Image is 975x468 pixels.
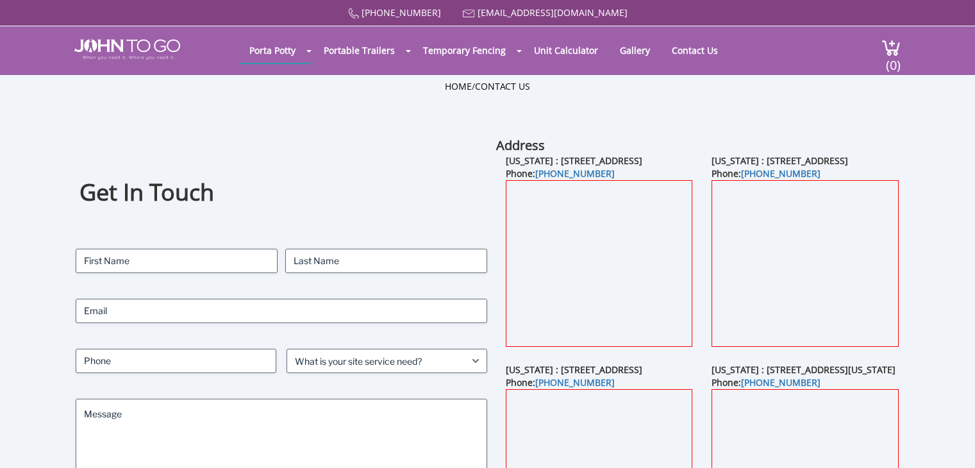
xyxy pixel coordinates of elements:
[506,364,642,376] b: [US_STATE] : [STREET_ADDRESS]
[741,167,821,180] a: [PHONE_NUMBER]
[535,167,615,180] a: [PHONE_NUMBER]
[535,376,615,389] a: [PHONE_NUMBER]
[413,38,515,63] a: Temporary Fencing
[348,8,359,19] img: Call
[610,38,660,63] a: Gallery
[285,249,487,273] input: Last Name
[712,167,821,180] b: Phone:
[74,39,180,60] img: JOHN to go
[445,80,472,92] a: Home
[79,177,483,208] h1: Get In Touch
[741,376,821,389] a: [PHONE_NUMBER]
[496,137,545,154] b: Address
[506,376,615,389] b: Phone:
[76,349,276,373] input: Phone
[475,80,530,92] a: Contact Us
[506,155,642,167] b: [US_STATE] : [STREET_ADDRESS]
[712,376,821,389] b: Phone:
[881,39,901,56] img: cart a
[662,38,728,63] a: Contact Us
[524,38,608,63] a: Unit Calculator
[924,417,975,468] button: Live Chat
[463,10,475,18] img: Mail
[314,38,404,63] a: Portable Trailers
[240,38,305,63] a: Porta Potty
[506,167,615,180] b: Phone:
[478,6,628,19] a: [EMAIL_ADDRESS][DOMAIN_NAME]
[76,249,278,273] input: First Name
[885,46,901,74] span: (0)
[445,80,530,93] ul: /
[712,155,848,167] b: [US_STATE] : [STREET_ADDRESS]
[76,299,488,323] input: Email
[362,6,441,19] a: [PHONE_NUMBER]
[712,364,896,376] b: [US_STATE] : [STREET_ADDRESS][US_STATE]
